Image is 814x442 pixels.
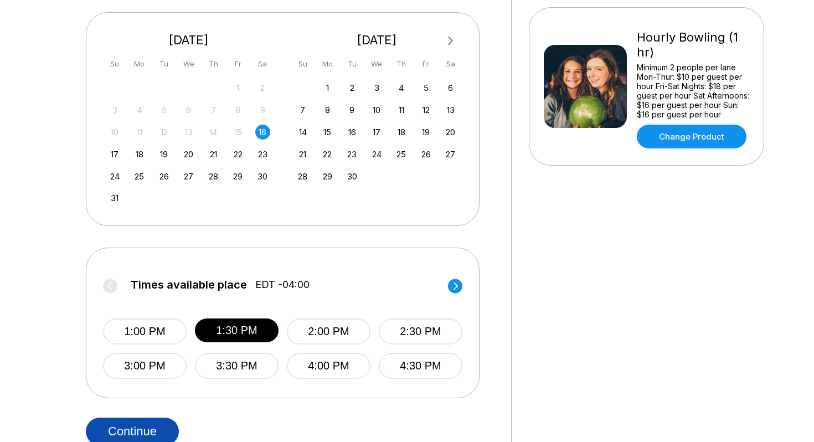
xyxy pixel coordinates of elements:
[637,30,749,60] div: Hourly Bowling (1 hr)
[320,102,335,117] div: Choose Monday, September 8th, 2025
[103,33,275,48] div: [DATE]
[637,125,746,148] a: Change Product
[181,147,196,162] div: Choose Wednesday, August 20th, 2025
[181,102,196,117] div: Not available Wednesday, August 6th, 2025
[443,147,458,162] div: Choose Saturday, September 27th, 2025
[419,102,434,117] div: Choose Friday, September 12th, 2025
[344,56,359,71] div: Tu
[344,147,359,162] div: Choose Tuesday, September 23rd, 2025
[443,56,458,71] div: Sa
[132,102,147,117] div: Not available Monday, August 4th, 2025
[369,56,384,71] div: We
[132,169,147,184] div: Choose Monday, August 25th, 2025
[379,318,462,345] button: 2:30 PM
[181,56,196,71] div: We
[181,169,196,184] div: Choose Wednesday, August 27th, 2025
[206,102,221,117] div: Not available Thursday, August 7th, 2025
[132,147,147,162] div: Choose Monday, August 18th, 2025
[206,169,221,184] div: Choose Thursday, August 28th, 2025
[369,147,384,162] div: Choose Wednesday, September 24th, 2025
[419,56,434,71] div: Fr
[107,147,122,162] div: Choose Sunday, August 17th, 2025
[320,169,335,184] div: Choose Monday, September 29th, 2025
[230,147,245,162] div: Choose Friday, August 22nd, 2025
[344,125,359,140] div: Choose Tuesday, September 16th, 2025
[107,56,122,71] div: Su
[394,125,409,140] div: Choose Thursday, September 18th, 2025
[107,125,122,140] div: Not available Sunday, August 10th, 2025
[255,56,270,71] div: Sa
[295,147,310,162] div: Choose Sunday, September 21st, 2025
[195,318,279,342] button: 1:30 PM
[181,125,196,140] div: Not available Wednesday, August 13th, 2025
[320,147,335,162] div: Choose Monday, September 22nd, 2025
[107,169,122,184] div: Choose Sunday, August 24th, 2025
[291,33,463,48] div: [DATE]
[255,279,310,291] span: EDT -04:00
[287,318,370,345] button: 2:00 PM
[255,147,270,162] div: Choose Saturday, August 23rd, 2025
[295,102,310,117] div: Choose Sunday, September 7th, 2025
[230,80,245,95] div: Not available Friday, August 1st, 2025
[255,102,270,117] div: Not available Saturday, August 9th, 2025
[157,56,172,71] div: Tu
[443,102,458,117] div: Choose Saturday, September 13th, 2025
[230,102,245,117] div: Not available Friday, August 8th, 2025
[157,102,172,117] div: Not available Tuesday, August 5th, 2025
[394,147,409,162] div: Choose Thursday, September 25th, 2025
[230,125,245,140] div: Not available Friday, August 15th, 2025
[369,125,384,140] div: Choose Wednesday, September 17th, 2025
[320,80,335,95] div: Choose Monday, September 1st, 2025
[419,125,434,140] div: Choose Friday, September 19th, 2025
[295,56,310,71] div: Su
[443,80,458,95] div: Choose Saturday, September 6th, 2025
[106,79,272,206] div: month 2025-08
[379,353,462,379] button: 4:30 PM
[394,102,409,117] div: Choose Thursday, September 11th, 2025
[132,125,147,140] div: Not available Monday, August 11th, 2025
[195,353,279,379] button: 3:30 PM
[294,79,460,184] div: month 2025-09
[230,56,245,71] div: Fr
[255,169,270,184] div: Choose Saturday, August 30th, 2025
[369,80,384,95] div: Choose Wednesday, September 3rd, 2025
[230,169,245,184] div: Choose Friday, August 29th, 2025
[206,125,221,140] div: Not available Thursday, August 14th, 2025
[369,102,384,117] div: Choose Wednesday, September 10th, 2025
[544,45,627,128] img: Hourly Bowling (1 hr)
[132,56,147,71] div: Mo
[255,125,270,140] div: Choose Saturday, August 16th, 2025
[107,102,122,117] div: Not available Sunday, August 3rd, 2025
[443,125,458,140] div: Choose Saturday, September 20th, 2025
[103,318,187,345] button: 1:00 PM
[394,56,409,71] div: Th
[637,63,749,119] div: Minimum 2 people per lane Mon-Thur: $10 per guest per hour Fri-Sat Nights: $18 per guest per hour...
[157,147,172,162] div: Choose Tuesday, August 19th, 2025
[255,80,270,95] div: Not available Saturday, August 2nd, 2025
[419,80,434,95] div: Choose Friday, September 5th, 2025
[295,125,310,140] div: Choose Sunday, September 14th, 2025
[344,169,359,184] div: Choose Tuesday, September 30th, 2025
[107,191,122,205] div: Choose Sunday, August 31st, 2025
[131,279,247,291] span: Times available place
[157,169,172,184] div: Choose Tuesday, August 26th, 2025
[344,102,359,117] div: Choose Tuesday, September 9th, 2025
[287,353,370,379] button: 4:00 PM
[320,56,335,71] div: Mo
[206,56,221,71] div: Th
[394,80,409,95] div: Choose Thursday, September 4th, 2025
[320,125,335,140] div: Choose Monday, September 15th, 2025
[295,169,310,184] div: Choose Sunday, September 28th, 2025
[103,353,187,379] button: 3:00 PM
[419,147,434,162] div: Choose Friday, September 26th, 2025
[442,32,460,50] button: Next Month
[157,125,172,140] div: Not available Tuesday, August 12th, 2025
[206,147,221,162] div: Choose Thursday, August 21st, 2025
[344,80,359,95] div: Choose Tuesday, September 2nd, 2025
